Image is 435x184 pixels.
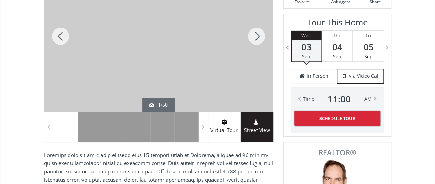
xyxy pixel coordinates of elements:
[307,73,328,79] span: in Person
[322,31,352,40] div: Thu
[349,73,380,79] span: via Video Call
[302,53,311,60] span: Sep
[208,112,241,142] a: virtual tour iconVirtual Tour
[292,31,321,40] div: Wed
[291,149,383,156] span: REALTOR®
[333,53,341,60] span: Sep
[291,17,384,30] h3: Tour This Home
[208,126,240,134] span: Virtual Tour
[303,94,372,104] div: Time AM
[364,53,373,60] span: Sep
[353,42,384,52] span: 05
[294,111,380,126] button: Schedule Tour
[221,119,228,125] img: virtual tour icon
[328,94,351,104] span: 11 : 00
[322,42,352,52] span: 04
[241,126,273,134] span: Street View
[292,42,321,52] span: 03
[353,31,384,40] div: Fri
[149,101,168,108] div: 1/50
